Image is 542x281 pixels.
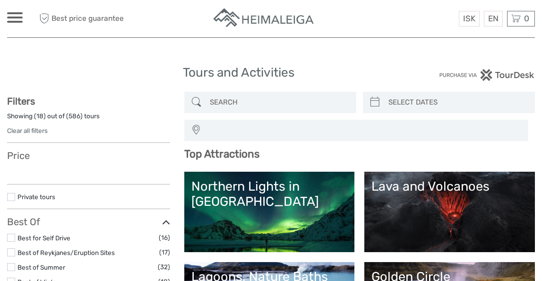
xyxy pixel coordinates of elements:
h3: Best Of [7,216,170,228]
span: 0 [523,14,531,23]
label: 18 [36,112,43,121]
a: Private tours [17,193,55,201]
img: PurchaseViaTourDesk.png [439,69,535,81]
a: Best for Self Drive [17,234,70,242]
h3: Price [7,150,170,161]
a: Northern Lights in [GEOGRAPHIC_DATA] [191,179,348,245]
input: SELECT DATES [385,94,530,111]
img: Apartments in Reykjavik [212,7,316,30]
span: (32) [158,262,170,272]
label: 586 [69,112,80,121]
span: (17) [159,247,170,258]
a: Clear all filters [7,127,48,134]
a: Best of Reykjanes/Eruption Sites [17,249,115,256]
a: Lava and Volcanoes [371,179,528,245]
span: Best price guarantee [37,11,139,26]
div: Lava and Volcanoes [371,179,528,194]
div: Northern Lights in [GEOGRAPHIC_DATA] [191,179,348,210]
div: EN [484,11,503,26]
b: Top Attractions [184,148,259,160]
span: ISK [463,14,475,23]
strong: Filters [7,96,35,107]
input: SEARCH [206,94,352,111]
a: Best of Summer [17,263,65,271]
div: Showing ( ) out of ( ) tours [7,112,170,126]
h1: Tours and Activities [183,65,359,80]
span: (16) [159,232,170,243]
